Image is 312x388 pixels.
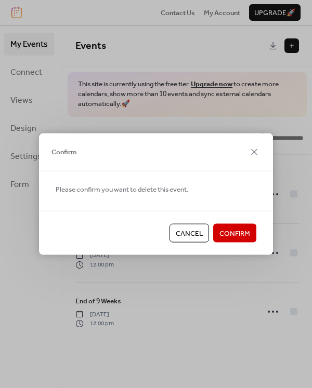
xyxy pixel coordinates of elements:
[51,147,77,157] span: Confirm
[56,184,188,194] span: Please confirm you want to delete this event.
[176,229,203,239] span: Cancel
[219,229,250,239] span: Confirm
[213,224,256,243] button: Confirm
[170,224,209,243] button: Cancel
